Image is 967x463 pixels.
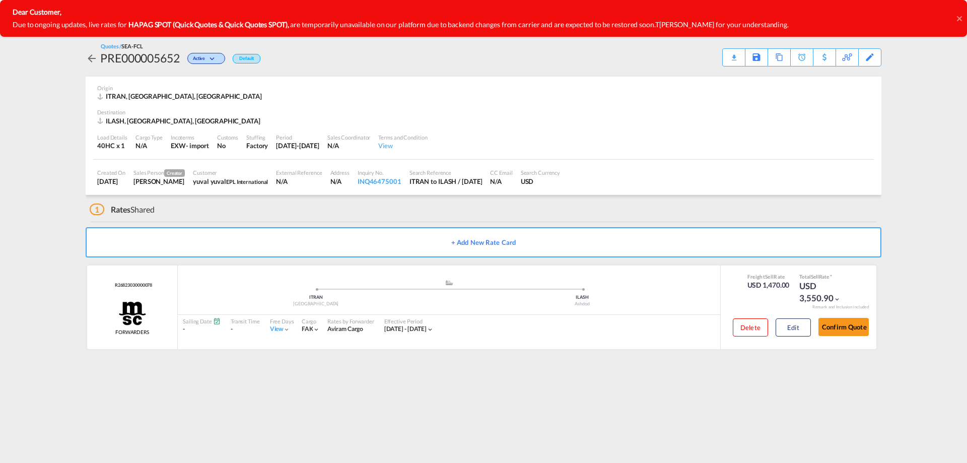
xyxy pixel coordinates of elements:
button: Confirm Quote [818,318,869,336]
span: Aviram Cargo [327,325,363,333]
div: Sales Coordinator [327,134,370,141]
div: N/A [135,141,163,150]
span: Rates [111,205,131,214]
span: Creator [164,169,185,177]
div: Cargo Type [135,134,163,141]
div: External Reference [276,169,322,176]
div: ILASH, Ashdod, Middle East [97,116,263,125]
md-icon: icon-chevron-down [834,296,841,303]
div: 30 Sep 2025 [276,141,319,150]
button: + Add New Rate Card [86,227,881,257]
div: N/A [276,177,322,186]
md-icon: assets/icons/custom/ship-fill.svg [443,280,455,285]
div: Stuffing [246,134,268,141]
div: Freight Rate [747,273,790,280]
div: Remark and Inclusion included [805,304,876,310]
div: Change Status Here [180,50,228,66]
div: CC Email [490,169,512,176]
img: MSC [118,301,147,326]
div: ILASH [449,294,716,301]
div: Search Reference [409,169,482,176]
div: Rates by Forwarder [327,317,374,325]
div: Destination [97,108,870,116]
div: Origin [97,84,870,92]
button: Delete [733,318,768,337]
div: INQ46475001 [358,177,401,186]
md-icon: icon-chevron-down [208,56,220,62]
span: Active [193,55,208,65]
div: Ashdod [449,301,716,307]
div: N/A [490,177,512,186]
div: Search Currency [521,169,561,176]
div: N/A [327,141,370,150]
div: - [183,325,221,334]
div: Cargo [302,317,320,325]
span: EPL International [226,178,268,185]
div: Sailing Date [183,317,221,325]
span: FORWARDERS [115,328,149,336]
div: 40HC x 1 [97,141,127,150]
div: Incoterms [171,134,209,141]
div: Transit Time [231,317,260,325]
md-icon: icon-chevron-down [283,326,290,333]
md-icon: icon-chevron-down [427,326,434,333]
div: Load Details [97,134,127,141]
div: USD 1,470.00 [747,280,790,290]
span: [DATE] - [DATE] [384,325,427,333]
span: R26823030000078 [112,282,153,289]
div: Total Rate [799,273,850,280]
div: - import [186,141,209,150]
div: Created On [97,169,125,176]
div: Save As Template [745,49,768,66]
span: Subject to Remarks [829,274,832,280]
div: USD 3,550.90 [799,280,850,304]
div: Shared [90,204,155,215]
span: FAK [302,325,313,333]
span: Sell [765,274,774,280]
div: PRE000005652 [100,50,180,66]
div: Viewicon-chevron-down [270,325,291,334]
div: ITRAN, Ravenna, Europe [97,92,264,101]
span: ITRAN, [GEOGRAPHIC_DATA], [GEOGRAPHIC_DATA] [106,92,262,100]
div: EXW [171,141,186,150]
div: USD [521,177,561,186]
div: View [378,141,427,150]
md-icon: icon-download [728,50,740,58]
button: Edit [776,318,811,337]
div: Change Status Here [187,53,225,64]
div: Customs [217,134,238,141]
div: Factory Stuffing [246,141,268,150]
div: Default [233,54,260,63]
div: Free Days [270,317,294,325]
div: Inquiry No. [358,169,401,176]
div: Address [330,169,350,176]
md-icon: icon-arrow-left [86,52,98,64]
div: Quotes /SEA-FCL [101,42,143,50]
div: yuval yuval [193,177,268,186]
div: No [217,141,238,150]
div: ITRAN [183,294,449,301]
div: ITRAN to ILASH / 11 Sep 2025 [409,177,482,186]
div: Customer [193,169,268,176]
div: Period [276,134,319,141]
div: Effective Period [384,317,434,325]
div: Yulia Vainblat [133,177,185,186]
div: 11 Sep 2025 [97,177,125,186]
div: Sales Person [133,169,185,177]
span: SEA-FCL [121,43,143,49]
div: Quote PDF is not available at this time [728,49,740,58]
div: [GEOGRAPHIC_DATA] [183,301,449,307]
div: N/A [330,177,350,186]
div: Aviram Cargo [327,325,374,334]
div: - [231,325,260,334]
div: 01 Sep 2025 - 30 Sep 2025 [384,325,427,334]
md-icon: Schedules Available [213,317,221,325]
div: Terms and Condition [378,134,427,141]
span: 1 [90,204,104,215]
md-icon: icon-chevron-down [313,326,320,333]
div: Contract / Rate Agreement / Tariff / Spot Pricing Reference Number: R26823030000078 [112,282,153,289]
span: Sell [811,274,819,280]
div: icon-arrow-left [86,50,100,66]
